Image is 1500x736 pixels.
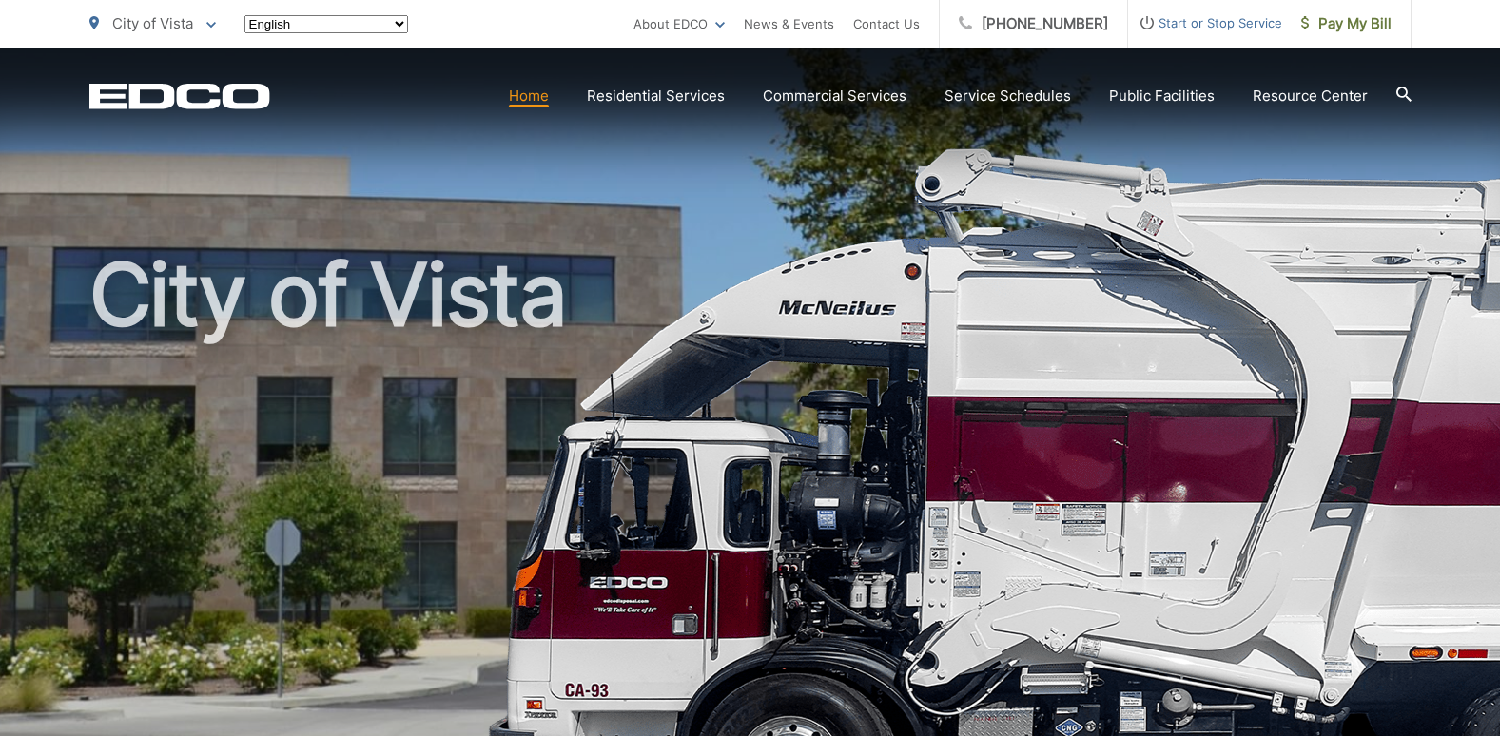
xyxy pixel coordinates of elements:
a: News & Events [744,12,834,35]
a: Public Facilities [1109,85,1215,107]
a: About EDCO [633,12,725,35]
a: Residential Services [587,85,725,107]
a: Commercial Services [763,85,906,107]
span: City of Vista [112,14,193,32]
a: Service Schedules [945,85,1071,107]
a: Resource Center [1253,85,1368,107]
span: Pay My Bill [1301,12,1392,35]
a: Home [509,85,549,107]
a: Contact Us [853,12,920,35]
select: Select a language [244,15,408,33]
a: EDCD logo. Return to the homepage. [89,83,270,109]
